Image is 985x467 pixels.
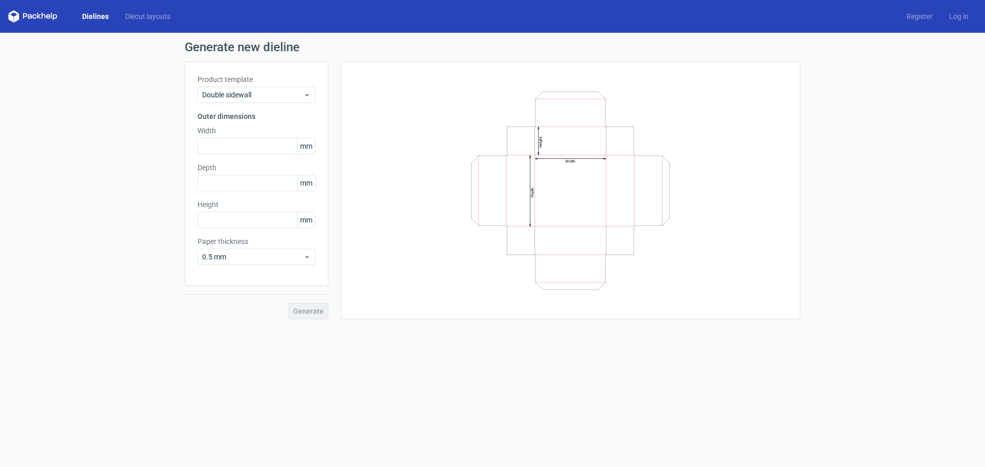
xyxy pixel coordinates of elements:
label: Depth [198,163,316,173]
label: Height [198,199,316,210]
span: Double sidewall [202,90,303,100]
a: Register [898,11,941,22]
a: Diecut layouts [117,11,179,22]
text: Width [565,159,575,164]
h1: Generate new dieline [185,41,800,53]
text: Depth [530,187,535,197]
a: Dielines [74,11,117,22]
text: Height [538,136,543,148]
label: Product template [198,74,316,85]
h3: Outer dimensions [198,111,316,121]
span: mm [297,138,315,154]
a: Log in [941,11,977,22]
span: mm [297,175,315,191]
span: mm [297,212,315,228]
span: 0.5 mm [202,252,303,262]
label: Width [198,126,316,136]
label: Paper thickness [198,236,316,247]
